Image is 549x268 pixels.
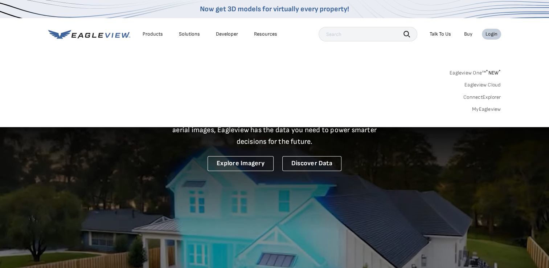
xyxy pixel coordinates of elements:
[319,27,417,41] input: Search
[208,156,274,171] a: Explore Imagery
[282,156,341,171] a: Discover Data
[464,31,472,37] a: Buy
[216,31,238,37] a: Developer
[486,70,501,76] span: NEW
[463,94,501,101] a: ConnectExplorer
[450,68,501,76] a: Eagleview One™*NEW*
[486,31,497,37] div: Login
[464,82,501,88] a: Eagleview Cloud
[430,31,451,37] div: Talk To Us
[143,31,163,37] div: Products
[472,106,501,113] a: MyEagleview
[164,113,386,147] p: A new era starts here. Built on more than 3.5 billion high-resolution aerial images, Eagleview ha...
[179,31,200,37] div: Solutions
[200,5,349,13] a: Now get 3D models for virtually every property!
[254,31,277,37] div: Resources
